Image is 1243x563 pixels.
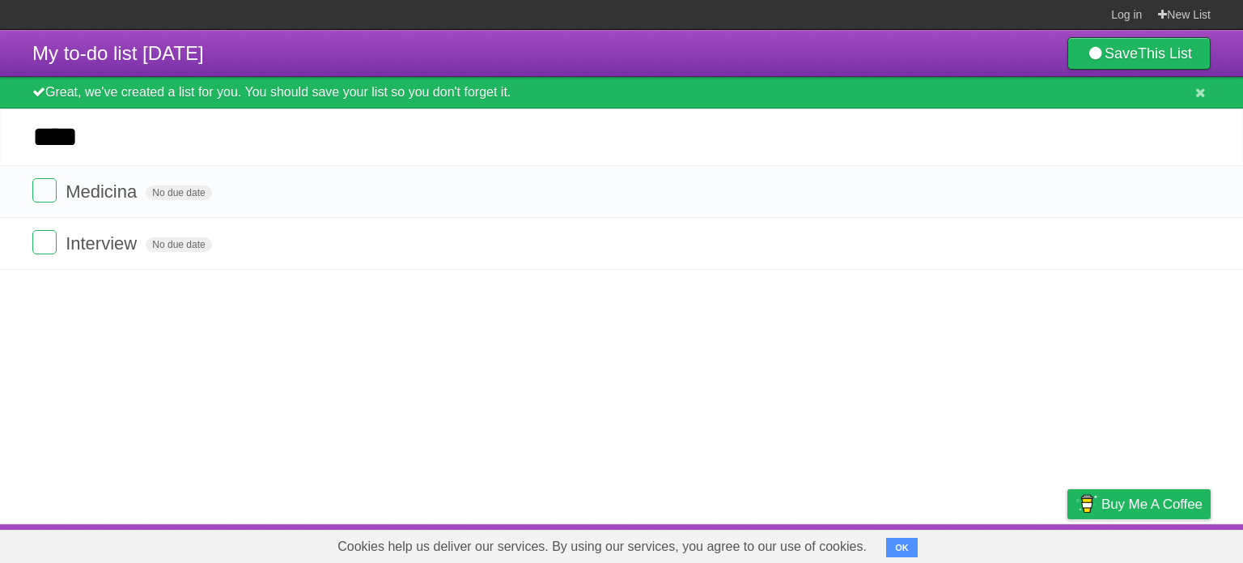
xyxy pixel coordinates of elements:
span: Interview [66,233,141,254]
a: SaveThis List [1067,37,1211,70]
img: Buy me a coffee [1075,490,1097,518]
a: Terms [991,528,1027,559]
span: Cookies help us deliver our services. By using our services, you agree to our use of cookies. [321,531,883,563]
label: Done [32,178,57,203]
span: No due date [146,237,211,252]
label: Done [32,230,57,254]
button: OK [886,538,918,557]
a: Developers [906,528,971,559]
a: Suggest a feature [1109,528,1211,559]
a: Buy me a coffee [1067,489,1211,519]
a: Privacy [1046,528,1088,559]
span: Medicina [66,181,141,202]
span: No due date [146,186,211,200]
span: Buy me a coffee [1101,490,1203,518]
b: This List [1138,45,1192,62]
span: My to-do list [DATE] [32,42,204,64]
a: About [852,528,886,559]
